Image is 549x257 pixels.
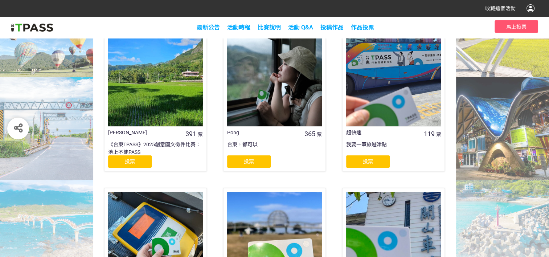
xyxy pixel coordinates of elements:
[346,141,441,155] div: 我要一筆旅遊津貼
[342,28,445,172] a: 超快速119票我要一筆旅遊津貼投票
[304,130,315,138] span: 365
[436,131,441,137] span: 票
[11,22,53,33] img: 2025創意影音/圖文徵件比賽「用TPASS玩轉台東」
[227,141,322,155] div: 台東，都可以
[244,159,254,164] span: 投票
[125,159,135,164] span: 投票
[198,131,203,137] span: 票
[197,24,220,31] a: 最新公告
[227,24,250,31] a: 活動時程
[320,24,344,31] span: 投稿作品
[104,28,207,172] a: [PERSON_NAME]391票《台東TPASS》2025創意圖文徵件比賽：池上不能PASS投票
[351,24,374,31] span: 作品投票
[317,131,322,137] span: 票
[495,20,538,33] button: 馬上投票
[288,24,313,31] a: 活動 Q&A
[108,141,203,155] div: 《台東TPASS》2025創意圖文徵件比賽：池上不能PASS
[185,130,196,138] span: 391
[258,24,281,31] a: 比賽說明
[227,129,303,136] div: Pong
[223,28,326,172] a: Pong365票台東，都可以投票
[506,24,527,30] span: 馬上投票
[423,130,434,138] span: 119
[363,159,373,164] span: 投票
[485,5,516,11] span: 收藏這個活動
[346,129,422,136] div: 超快速
[108,129,184,136] div: [PERSON_NAME]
